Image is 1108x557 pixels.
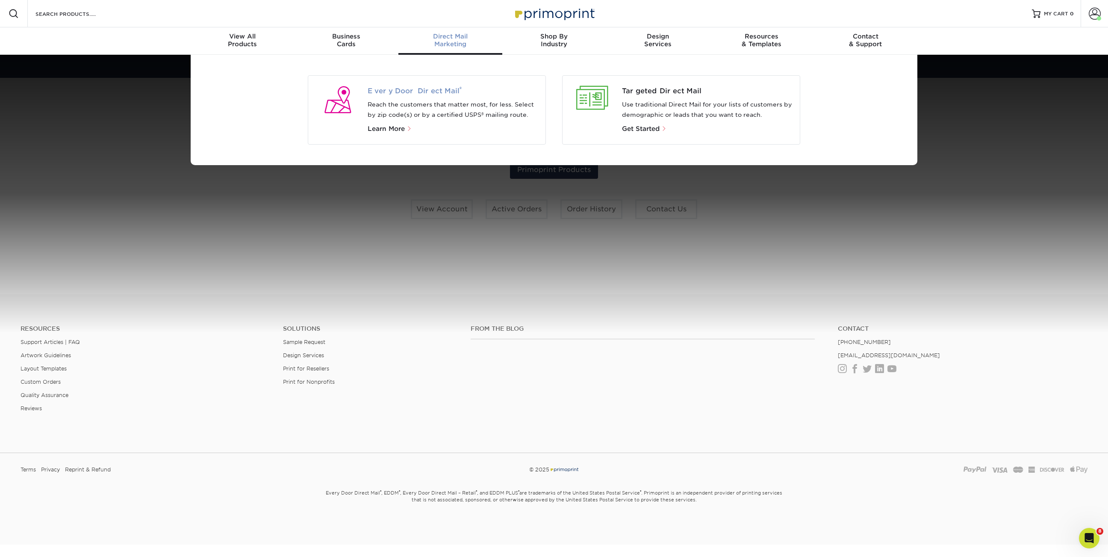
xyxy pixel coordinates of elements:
div: Products [191,33,295,48]
span: Business [295,33,398,40]
span: 0 [1070,11,1074,17]
span: Design [606,33,710,40]
span: Shop By [502,33,606,40]
div: & Support [813,33,917,48]
a: Layout Templates [21,365,67,372]
img: Primoprint [511,4,597,23]
a: Shop ByIndustry [502,27,606,55]
span: Contact [813,33,917,40]
span: 8 [1096,528,1103,535]
a: Direct MailMarketing [398,27,502,55]
div: © 2025 [374,463,734,476]
a: Quality Assurance [21,392,68,398]
sup: ® [640,489,641,494]
a: Artwork Guidelines [21,352,71,358]
div: Cards [295,33,398,48]
input: SEARCH PRODUCTS..... [35,9,118,19]
a: Contact& Support [813,27,917,55]
a: Reprint & Refund [65,463,111,476]
a: [EMAIL_ADDRESS][DOMAIN_NAME] [838,352,940,358]
a: Sample Request [283,339,325,345]
iframe: Intercom live chat [1079,528,1099,548]
a: BusinessCards [295,27,398,55]
sup: ® [380,489,381,494]
a: View AllProducts [191,27,295,55]
img: Primoprint [549,466,579,473]
a: Print for Resellers [283,365,329,372]
sup: ® [518,489,519,494]
p: Use traditional Direct Mail for your lists of customers by demographic or leads that you want to ... [622,100,793,120]
span: Resources [710,33,813,40]
a: Privacy [41,463,60,476]
span: Get Started [622,125,660,133]
a: Terms [21,463,36,476]
span: Learn More [368,125,405,133]
a: Resources& Templates [710,27,813,55]
a: [PHONE_NUMBER] [838,339,891,345]
span: Direct Mail [398,33,502,40]
sup: ® [399,489,400,494]
a: Every Door Direct Mail® [368,86,539,96]
a: Print for Nonprofits [283,379,335,385]
a: DesignServices [606,27,710,55]
small: Every Door Direct Mail , EDDM , Every Door Direct Mail – Retail , and EDDM PLUS are trademarks of... [304,486,804,524]
div: Industry [502,33,606,48]
a: Custom Orders [21,379,61,385]
a: Design Services [283,352,324,358]
span: MY CART [1044,10,1068,18]
div: Services [606,33,710,48]
sup: ® [476,489,477,494]
span: Every Door Direct Mail [368,86,539,96]
a: Get Started [622,126,667,132]
span: View All [191,33,295,40]
a: Targeted Direct Mail [622,86,793,96]
a: Reviews [21,405,42,412]
iframe: Google Customer Reviews [2,531,73,554]
p: Reach the customers that matter most, for less. Select by zip code(s) or by a certified USPS® mai... [368,100,539,120]
sup: ® [460,86,462,92]
a: Support Articles | FAQ [21,339,80,345]
a: Learn More [368,126,415,132]
div: Marketing [398,33,502,48]
div: & Templates [710,33,813,48]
